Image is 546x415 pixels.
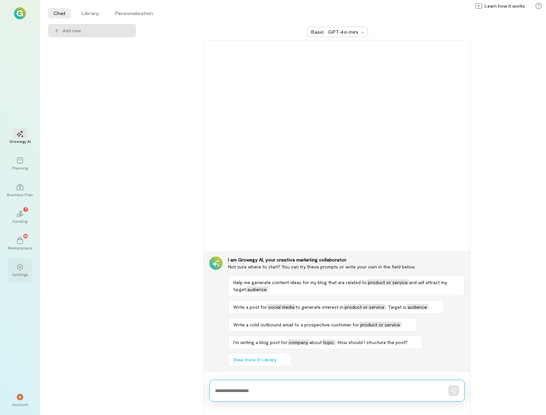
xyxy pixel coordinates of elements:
button: Help me generate content ideas for my blog that are related toproduct or serviceand will attract ... [228,275,465,296]
span: to generate interest in [296,304,343,310]
span: 7 [25,206,27,212]
span: . [401,322,402,327]
button: Write a cold outbound email to a prospective customer forproduct or service. [228,318,417,331]
span: product or service [343,304,386,310]
span: social media [267,304,296,310]
a: Growegy AI [8,125,32,149]
span: Write a cold outbound email to a prospective customer for [233,322,359,327]
div: Settings [12,272,28,277]
span: . How should I structure the post? [335,339,408,345]
span: Learn how it works [485,3,525,9]
span: . [428,304,429,310]
span: 13 [24,233,28,239]
div: Marketplace [8,245,32,250]
span: . [268,286,269,292]
span: company [287,339,309,345]
li: Chat [48,8,71,19]
a: Funding [8,205,32,229]
a: Marketplace [8,232,32,256]
div: Account [12,402,28,407]
div: Planning [12,165,28,171]
span: I’m writing a blog post for [233,339,287,345]
span: about [309,339,322,345]
div: Funding [13,218,27,224]
a: Settings [8,258,32,282]
div: Basic · GPT‑4o‑mini [311,29,359,35]
span: topic [322,339,335,345]
div: I am Growegy AI, your creative marketing collaborator. [228,256,465,263]
span: . Target is [386,304,406,310]
button: Write a post forsocial mediato generate interest inproduct or service. Target isaudience. [228,300,444,314]
span: Write a post for [233,304,267,310]
a: Planning [8,152,32,176]
span: View more in Library [233,356,276,363]
span: audience [246,286,268,292]
li: Library [76,8,104,19]
li: Personalization [110,8,158,19]
span: audience [406,304,428,310]
div: Not sure where to start? You can try these prompts or write your own in the field below. [228,263,465,270]
span: Help me generate content ideas for my blog that are related to [233,279,367,285]
div: Growegy AI [9,139,31,144]
span: product or service [359,322,401,327]
div: *Account [8,388,32,412]
span: product or service [367,279,409,285]
a: Business Plan [8,179,32,203]
span: Add new [63,27,131,34]
button: View more in Library [228,353,291,366]
button: I’m writing a blog post forcompanyabouttopic. How should I structure the post? [228,335,422,349]
div: Business Plan [7,192,33,197]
